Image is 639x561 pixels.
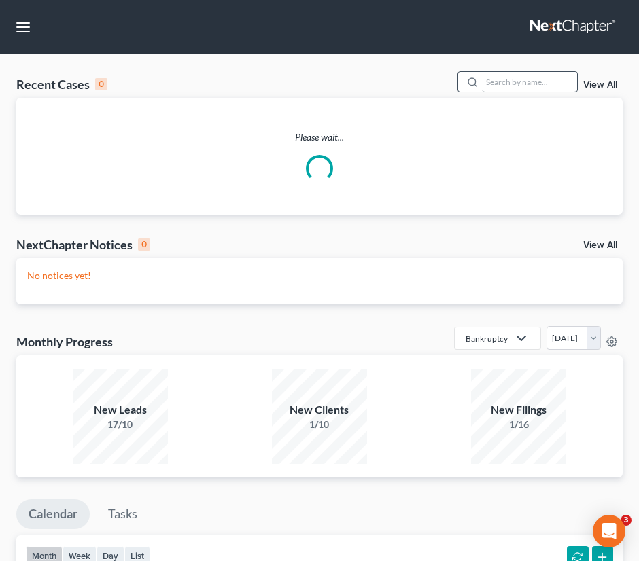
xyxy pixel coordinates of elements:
[73,418,168,431] div: 17/10
[272,418,367,431] div: 1/10
[16,76,107,92] div: Recent Cases
[95,78,107,90] div: 0
[621,515,632,526] span: 3
[471,418,566,431] div: 1/16
[27,269,612,283] p: No notices yet!
[138,238,150,251] div: 0
[16,236,150,253] div: NextChapter Notices
[482,72,577,92] input: Search by name...
[466,333,508,344] div: Bankruptcy
[583,240,617,250] a: View All
[96,499,150,529] a: Tasks
[16,333,113,350] h3: Monthly Progress
[583,80,617,90] a: View All
[73,402,168,418] div: New Leads
[593,515,625,547] div: Open Intercom Messenger
[471,402,566,418] div: New Filings
[16,130,623,144] p: Please wait...
[16,499,90,529] a: Calendar
[272,402,367,418] div: New Clients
